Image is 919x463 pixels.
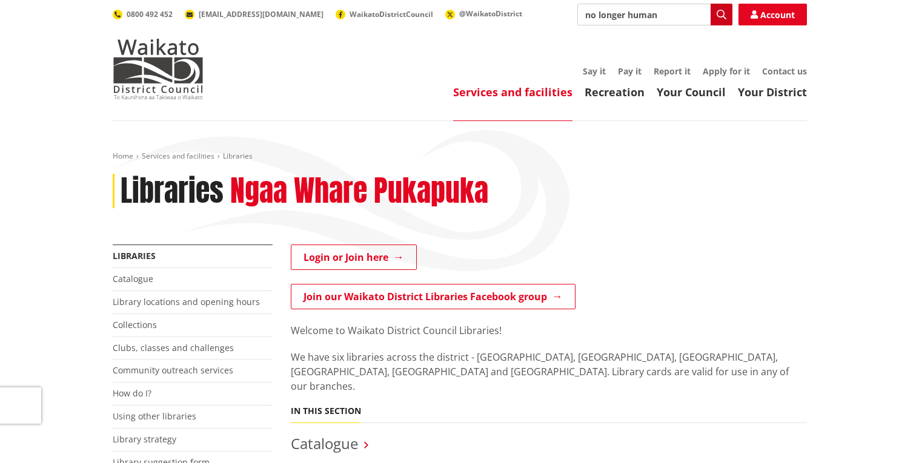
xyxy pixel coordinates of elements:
[291,433,358,453] a: Catalogue
[113,273,153,284] a: Catalogue
[585,85,645,99] a: Recreation
[230,174,488,209] h2: Ngaa Whare Pukapuka
[291,406,361,416] h5: In this section
[113,9,173,19] a: 0800 492 452
[762,65,807,77] a: Contact us
[618,65,642,77] a: Pay it
[113,342,234,353] a: Clubs, classes and challenges
[127,9,173,19] span: 0800 492 452
[291,245,417,270] a: Login or Join here
[291,284,576,309] a: Join our Waikato District Libraries Facebook group
[738,4,807,25] a: Account
[738,85,807,99] a: Your District
[113,319,157,330] a: Collections
[291,350,807,393] p: We have six libraries across the district - [GEOGRAPHIC_DATA], [GEOGRAPHIC_DATA], [GEOGRAPHIC_DAT...
[445,8,522,19] a: @WaikatoDistrict
[113,410,196,422] a: Using other libraries
[336,9,433,19] a: WaikatoDistrictCouncil
[113,387,151,399] a: How do I?
[577,4,732,25] input: Search input
[350,9,433,19] span: WaikatoDistrictCouncil
[121,174,224,209] h1: Libraries
[291,365,789,393] span: ibrary cards are valid for use in any of our branches.
[113,364,233,376] a: Community outreach services
[142,151,214,161] a: Services and facilities
[113,250,156,261] a: Libraries
[113,433,176,445] a: Library strategy
[453,85,572,99] a: Services and facilities
[199,9,323,19] span: [EMAIL_ADDRESS][DOMAIN_NAME]
[583,65,606,77] a: Say it
[657,85,726,99] a: Your Council
[113,296,260,307] a: Library locations and opening hours
[291,323,807,338] p: Welcome to Waikato District Council Libraries!
[703,65,750,77] a: Apply for it
[459,8,522,19] span: @WaikatoDistrict
[113,151,807,162] nav: breadcrumb
[113,151,133,161] a: Home
[113,39,204,99] img: Waikato District Council - Te Kaunihera aa Takiwaa o Waikato
[223,151,253,161] span: Libraries
[185,9,323,19] a: [EMAIL_ADDRESS][DOMAIN_NAME]
[654,65,691,77] a: Report it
